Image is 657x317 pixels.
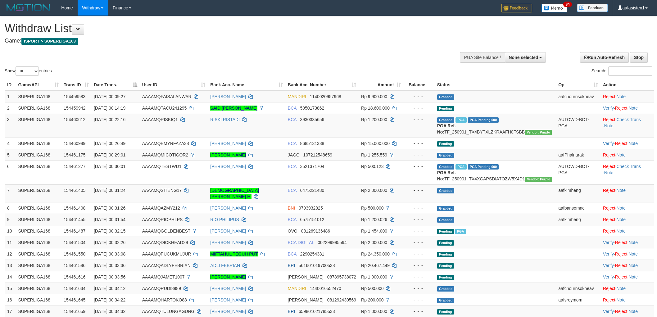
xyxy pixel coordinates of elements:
[556,294,600,306] td: aafsreymom
[437,164,455,170] span: Grabbed
[64,263,85,268] span: 154461586
[288,297,324,302] span: [PERSON_NAME]
[361,188,387,193] span: Rp 2.000.000
[615,240,628,245] a: Reject
[16,283,61,294] td: SUPERLIGA168
[615,106,628,111] a: Reject
[600,114,654,138] td: · ·
[5,202,16,214] td: 8
[16,260,61,271] td: SUPERLIGA168
[16,66,39,76] select: Showentries
[64,94,85,99] span: 154459583
[142,141,189,146] span: AAAAMQEMYRFAZA38
[288,152,300,157] span: JAGO
[406,93,432,100] div: - - -
[437,275,454,280] span: Pending
[616,286,626,291] a: Note
[616,229,626,233] a: Note
[142,164,182,169] span: AAAAMQTESTWD1
[210,94,246,99] a: [PERSON_NAME]
[142,106,187,111] span: AAAAMQTACU241295
[94,152,125,157] span: [DATE] 00:29:01
[16,248,61,260] td: SUPERLIGA168
[361,240,387,245] span: Rp 2.000.000
[5,149,16,161] td: 5
[603,240,614,245] a: Verify
[437,206,455,211] span: Grabbed
[600,102,654,114] td: · ·
[288,274,324,279] span: [PERSON_NAME]
[288,106,297,111] span: BCA
[210,152,246,157] a: [PERSON_NAME]
[5,260,16,271] td: 13
[64,309,85,314] span: 154461659
[403,79,435,91] th: Balance
[64,206,85,211] span: 154461408
[288,188,297,193] span: BCA
[615,251,628,256] a: Reject
[5,306,16,317] td: 17
[616,94,626,99] a: Note
[94,309,125,314] span: [DATE] 00:34:32
[616,164,641,169] a: Check Trans
[16,306,61,317] td: SUPERLIGA168
[628,141,638,146] a: Note
[406,274,432,280] div: - - -
[628,240,638,245] a: Note
[616,152,626,157] a: Note
[210,309,246,314] a: [PERSON_NAME]
[94,297,125,302] span: [DATE] 00:34:22
[437,240,454,246] span: Pending
[288,94,306,99] span: MANDIRI
[406,140,432,147] div: - - -
[525,177,552,182] span: Vendor URL: https://trx4.1velocity.biz
[437,106,454,111] span: Pending
[437,263,454,269] span: Pending
[628,263,638,268] a: Note
[406,105,432,111] div: - - -
[600,306,654,317] td: · ·
[361,106,390,111] span: Rp 18.600.000
[600,91,654,102] td: ·
[406,239,432,246] div: - - -
[64,229,85,233] span: 154461487
[591,66,652,76] label: Search:
[64,106,85,111] span: 154459942
[435,79,556,91] th: Status
[603,297,615,302] a: Reject
[563,2,572,7] span: 34
[437,217,455,223] span: Grabbed
[5,214,16,225] td: 9
[300,251,324,256] span: Copy 2290254381 to clipboard
[5,283,16,294] td: 15
[299,206,323,211] span: Copy 0793932825 to clipboard
[288,240,314,245] span: BCA DIGITAL
[603,286,615,291] a: Reject
[603,141,614,146] a: Verify
[406,163,432,170] div: - - -
[361,274,387,279] span: Rp 1.000.000
[300,141,324,146] span: Copy 8685131338 to clipboard
[361,309,387,314] span: Rp 1.000.000
[94,188,125,193] span: [DATE] 00:31:24
[501,4,532,12] img: Feedback.jpg
[437,298,455,303] span: Grabbed
[64,286,85,291] span: 154461634
[142,117,178,122] span: AAAAMQRISKIQ1
[468,164,499,170] span: PGA Pending
[603,229,615,233] a: Reject
[5,91,16,102] td: 1
[628,106,638,111] a: Note
[64,297,85,302] span: 154461645
[288,309,295,314] span: BRI
[505,52,546,63] button: None selected
[615,263,628,268] a: Reject
[142,251,191,256] span: AAAAMQPUCUKMUJUR
[603,274,614,279] a: Verify
[406,205,432,211] div: - - -
[455,164,466,170] span: Marked by aafmaleo
[361,251,390,256] span: Rp 24.350.000
[210,263,240,268] a: ADLI FEBRIAN
[361,117,387,122] span: Rp 1.200.000
[16,237,61,248] td: SUPERLIGA168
